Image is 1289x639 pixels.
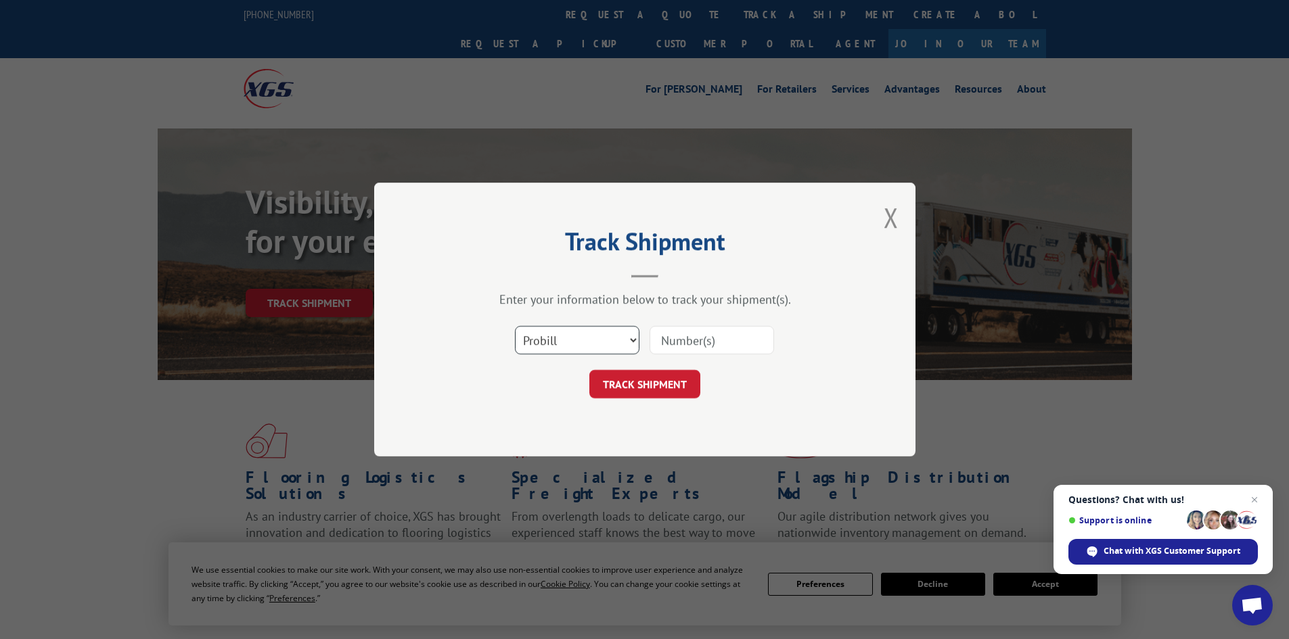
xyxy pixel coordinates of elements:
[1068,494,1258,505] span: Questions? Chat with us!
[1246,492,1263,508] span: Close chat
[1068,515,1182,525] span: Support is online
[1104,545,1240,557] span: Chat with XGS Customer Support
[1068,539,1258,565] div: Chat with XGS Customer Support
[884,199,899,235] button: Close modal
[650,326,774,354] input: Number(s)
[442,291,848,307] div: Enter your information below to track your shipment(s).
[1232,585,1273,625] div: Open chat
[589,370,700,398] button: TRACK SHIPMENT
[442,232,848,258] h2: Track Shipment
